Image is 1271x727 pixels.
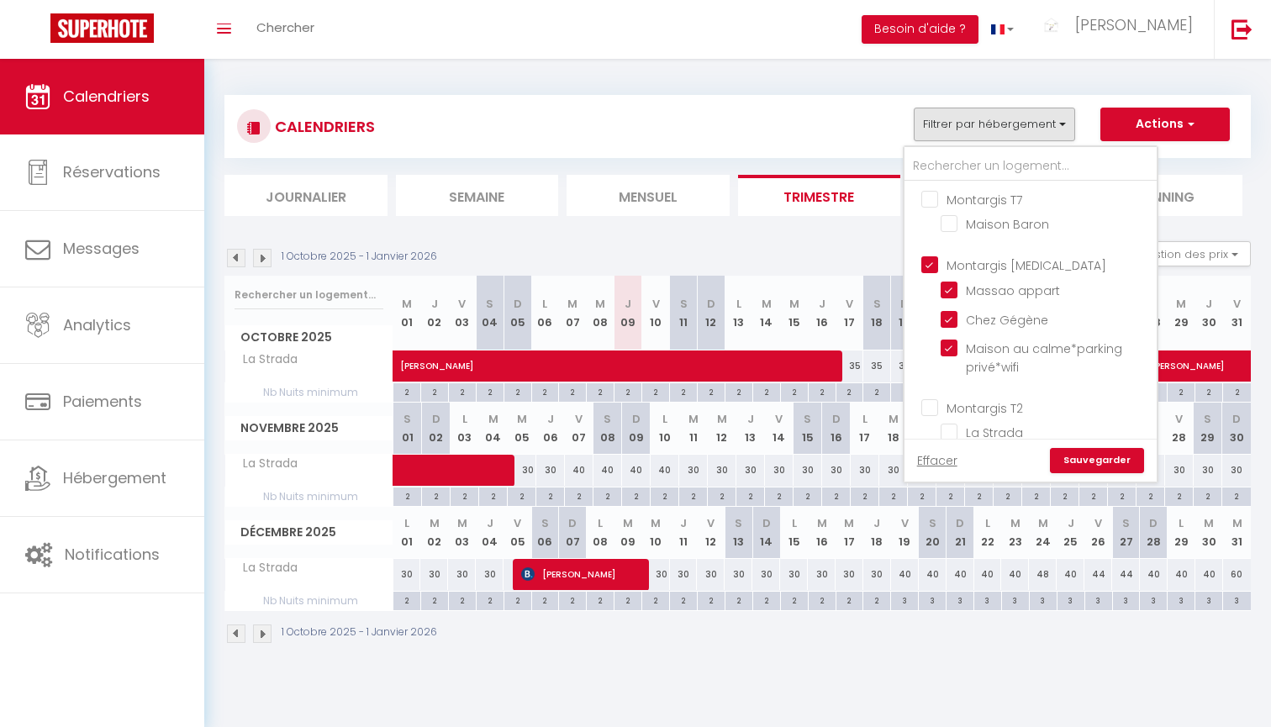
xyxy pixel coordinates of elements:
[50,13,154,43] img: Super Booking
[1100,108,1230,141] button: Actions
[225,487,393,506] span: Nb Nuits minimum
[508,403,536,454] th: 05
[614,592,641,608] div: 2
[819,296,825,312] abbr: J
[1084,507,1112,558] th: 26
[1038,515,1048,531] abbr: M
[225,416,393,440] span: Novembre 2025
[1149,515,1158,531] abbr: D
[63,391,142,412] span: Paiements
[420,276,448,350] th: 02
[235,280,383,310] input: Rechercher un logement...
[1112,507,1140,558] th: 27
[1140,559,1168,590] div: 40
[752,507,780,558] th: 14
[559,507,587,558] th: 07
[477,592,504,608] div: 2
[1194,403,1222,454] th: 29
[559,592,586,608] div: 2
[889,411,899,427] abbr: M
[63,86,150,107] span: Calendriers
[904,151,1157,182] input: Rechercher un logement...
[903,145,1158,483] div: Filtrer par hébergement
[836,383,863,399] div: 2
[794,455,822,486] div: 30
[736,403,765,454] th: 13
[1050,448,1144,473] a: Sauvegarder
[393,507,421,558] th: 01
[625,296,631,312] abbr: J
[1204,411,1211,427] abbr: S
[1195,507,1223,558] th: 30
[851,403,879,454] th: 17
[451,487,478,503] div: 2
[448,507,476,558] th: 03
[393,276,421,350] th: 01
[532,383,559,399] div: 2
[486,296,493,312] abbr: S
[517,411,527,427] abbr: M
[632,411,641,427] abbr: D
[504,592,531,608] div: 2
[1057,559,1084,590] div: 40
[587,276,614,350] th: 08
[531,276,559,350] th: 06
[900,296,909,312] abbr: D
[1039,17,1064,34] img: ...
[919,507,947,558] th: 20
[1233,296,1241,312] abbr: V
[752,276,780,350] th: 14
[479,487,507,503] div: 2
[936,487,964,503] div: 2
[63,467,166,488] span: Hébergement
[1057,507,1084,558] th: 25
[449,383,476,399] div: 2
[974,559,1002,590] div: 40
[879,403,908,454] th: 18
[725,383,752,399] div: 2
[598,515,603,531] abbr: L
[708,403,736,454] th: 12
[863,559,891,590] div: 30
[1168,383,1195,399] div: 2
[947,507,974,558] th: 21
[559,276,587,350] th: 07
[393,487,421,503] div: 2
[1205,296,1212,312] abbr: J
[63,161,161,182] span: Réservations
[1022,487,1050,503] div: 2
[679,487,707,503] div: 2
[587,592,614,608] div: 2
[844,515,854,531] abbr: M
[966,340,1122,376] span: Maison au calme*parking privé*wifi
[914,108,1075,141] button: Filtrer par hébergement
[614,383,641,399] div: 2
[1137,487,1164,503] div: 2
[662,411,667,427] abbr: L
[587,507,614,558] th: 08
[985,515,990,531] abbr: L
[1232,515,1242,531] abbr: M
[753,592,780,608] div: 2
[747,411,754,427] abbr: J
[680,296,688,312] abbr: S
[1001,507,1029,558] th: 23
[575,411,583,427] abbr: V
[271,108,375,145] h3: CALENDRIERS
[1165,455,1194,486] div: 30
[504,276,531,350] th: 05
[536,403,565,454] th: 06
[1222,403,1251,454] th: 30
[568,515,577,531] abbr: D
[462,411,467,427] abbr: L
[651,455,679,486] div: 40
[1223,507,1251,558] th: 31
[735,515,742,531] abbr: S
[623,515,633,531] abbr: M
[565,487,593,503] div: 2
[698,383,725,399] div: 2
[947,400,1023,417] span: Montargis T2
[448,276,476,350] th: 03
[400,341,1019,373] span: [PERSON_NAME]
[1194,455,1222,486] div: 30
